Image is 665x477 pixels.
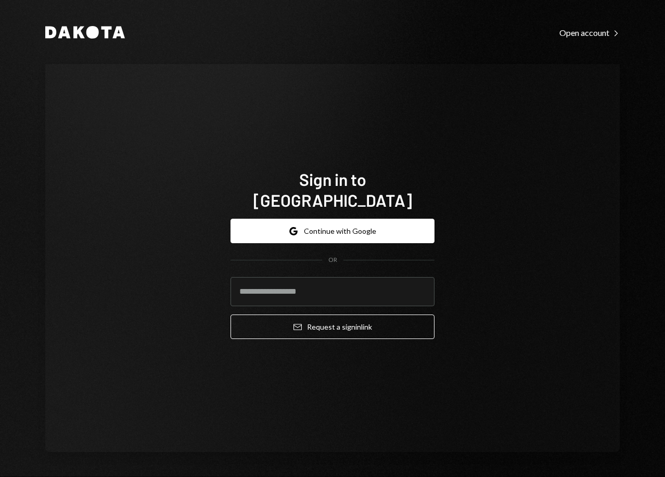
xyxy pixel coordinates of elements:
keeper-lock: Open Keeper Popup [414,285,426,298]
h1: Sign in to [GEOGRAPHIC_DATA] [231,169,434,210]
button: Continue with Google [231,219,434,243]
a: Open account [559,27,620,38]
div: Open account [559,28,620,38]
button: Request a signinlink [231,315,434,339]
div: OR [328,256,337,265]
